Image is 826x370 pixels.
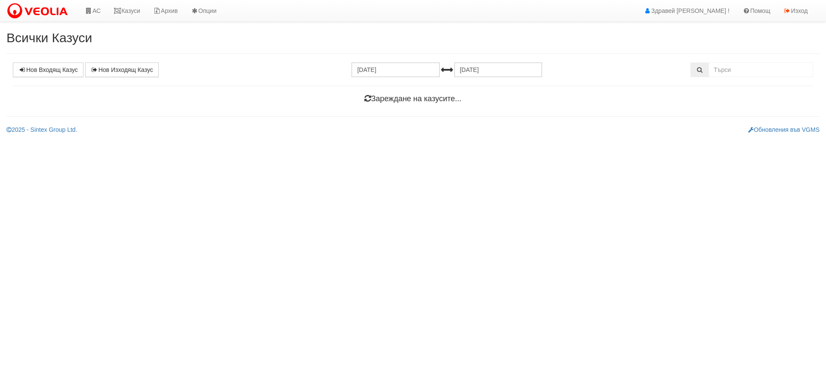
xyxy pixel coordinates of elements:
[709,62,813,77] input: Търсене по Идентификатор, Бл/Вх/Ап, Тип, Описание, Моб. Номер, Имейл, Файл, Коментар,
[13,95,813,103] h4: Зареждане на казусите...
[6,126,77,133] a: 2025 - Sintex Group Ltd.
[6,31,820,45] h2: Всички Казуси
[6,2,72,20] img: VeoliaLogo.png
[13,62,83,77] a: Нов Входящ Казус
[748,126,820,133] a: Обновления във VGMS
[85,62,159,77] a: Нов Изходящ Казус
